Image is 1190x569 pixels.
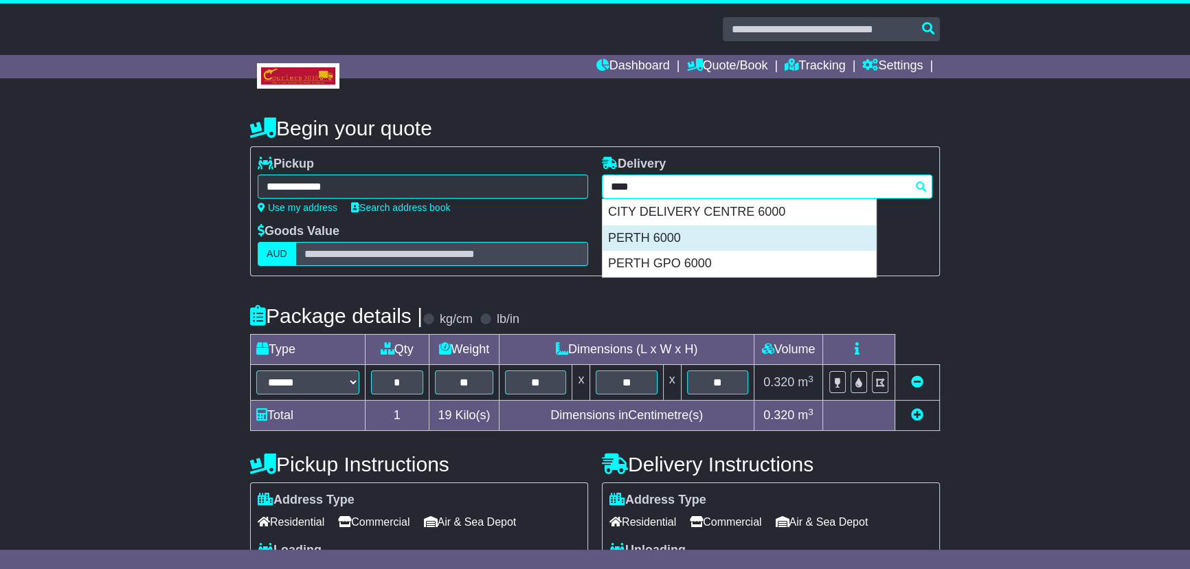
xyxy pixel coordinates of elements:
td: x [572,365,590,401]
td: 1 [366,401,429,431]
td: Total [251,401,366,431]
label: kg/cm [440,312,473,327]
td: Type [251,335,366,365]
label: Goods Value [258,224,339,239]
a: Settings [862,55,923,78]
label: Address Type [609,493,706,508]
a: Search address book [351,202,450,213]
span: m [798,375,813,389]
span: 19 [438,408,451,422]
td: Qty [366,335,429,365]
div: CITY DELIVERY CENTRE 6000 [603,199,876,225]
span: Commercial [690,511,761,533]
label: lb/in [497,312,519,327]
td: x [663,365,681,401]
label: Address Type [258,493,355,508]
h4: Delivery Instructions [602,453,940,476]
a: Use my address [258,202,337,213]
sup: 3 [808,374,813,384]
a: Tracking [785,55,845,78]
label: AUD [258,242,296,266]
label: Pickup [258,157,314,172]
span: Commercial [338,511,409,533]
a: Dashboard [596,55,670,78]
td: Dimensions (L x W x H) [499,335,754,365]
div: PERTH GPO 6000 [603,251,876,277]
a: Remove this item [911,375,923,389]
span: Air & Sea Depot [424,511,517,533]
div: PERTH 6000 [603,225,876,252]
a: Quote/Book [686,55,767,78]
span: Residential [609,511,676,533]
td: Dimensions in Centimetre(s) [499,401,754,431]
h4: Package details | [250,304,423,327]
span: Residential [258,511,324,533]
label: Unloading [609,543,686,558]
span: Air & Sea Depot [776,511,868,533]
sup: 3 [808,407,813,417]
h4: Begin your quote [250,117,940,140]
label: Loading [258,543,322,558]
span: m [798,408,813,422]
td: Kilo(s) [429,401,499,431]
a: Add new item [911,408,923,422]
td: Weight [429,335,499,365]
span: 0.320 [763,408,794,422]
td: Volume [754,335,822,365]
h4: Pickup Instructions [250,453,588,476]
label: Delivery [602,157,666,172]
span: 0.320 [763,375,794,389]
